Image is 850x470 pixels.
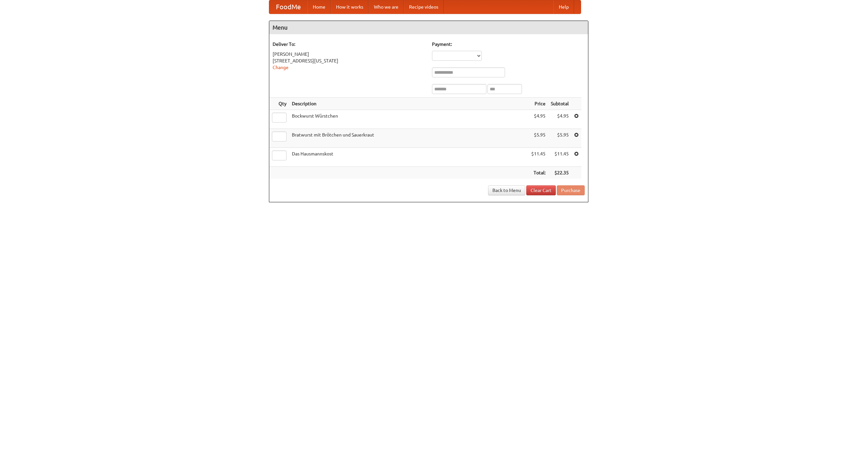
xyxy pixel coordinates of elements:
[548,110,571,129] td: $4.95
[269,98,289,110] th: Qty
[289,98,529,110] th: Description
[529,148,548,167] td: $11.45
[529,110,548,129] td: $4.95
[289,148,529,167] td: Das Hausmannskost
[529,167,548,179] th: Total:
[548,148,571,167] td: $11.45
[289,110,529,129] td: Bockwurst Würstchen
[269,21,588,34] h4: Menu
[273,41,425,47] h5: Deliver To:
[529,129,548,148] td: $5.95
[273,51,425,57] div: [PERSON_NAME]
[404,0,444,14] a: Recipe videos
[369,0,404,14] a: Who we are
[529,98,548,110] th: Price
[557,185,585,195] button: Purchase
[553,0,574,14] a: Help
[488,185,525,195] a: Back to Menu
[548,98,571,110] th: Subtotal
[548,167,571,179] th: $22.35
[432,41,585,47] h5: Payment:
[273,57,425,64] div: [STREET_ADDRESS][US_STATE]
[331,0,369,14] a: How it works
[269,0,307,14] a: FoodMe
[273,65,289,70] a: Change
[526,185,556,195] a: Clear Cart
[548,129,571,148] td: $5.95
[289,129,529,148] td: Bratwurst mit Brötchen und Sauerkraut
[307,0,331,14] a: Home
